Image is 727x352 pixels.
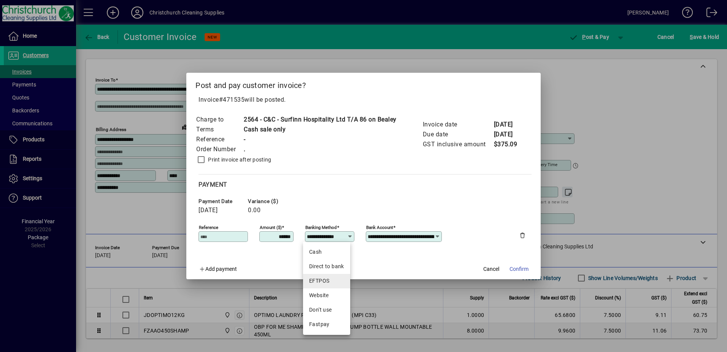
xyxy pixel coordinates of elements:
[219,96,245,103] span: #471535
[303,274,350,288] mat-option: EFTPOS
[196,115,243,125] td: Charge to
[195,262,240,276] button: Add payment
[366,224,393,230] mat-label: Bank Account
[309,291,344,299] div: Website
[494,130,524,139] td: [DATE]
[196,144,243,154] td: Order Number
[309,248,344,256] div: Cash
[309,306,344,314] div: Don't use
[303,288,350,303] mat-option: Website
[506,262,532,276] button: Confirm
[494,120,524,130] td: [DATE]
[195,95,532,104] p: Invoice will be posted .
[309,320,344,328] div: Fastpay
[205,266,237,272] span: Add payment
[510,265,529,273] span: Confirm
[303,317,350,332] mat-option: Fastpay
[248,198,294,204] span: Variance ($)
[198,198,244,204] span: Payment date
[243,125,397,134] td: Cash sale only
[196,125,243,134] td: Terms
[422,139,494,149] td: GST inclusive amount
[479,262,503,276] button: Cancel
[309,262,344,270] div: Direct to bank
[198,207,217,214] span: [DATE]
[303,303,350,317] mat-option: Don't use
[494,139,524,149] td: $375.09
[243,144,397,154] td: .
[303,245,350,259] mat-option: Cash
[186,73,541,95] h2: Post and pay customer invoice?
[248,207,260,214] span: 0.00
[260,224,282,230] mat-label: Amount ($)
[198,181,227,188] span: Payment
[305,224,337,230] mat-label: Banking method
[422,120,494,130] td: Invoice date
[303,259,350,274] mat-option: Direct to bank
[483,265,499,273] span: Cancel
[196,134,243,144] td: Reference
[206,156,271,163] label: Print invoice after posting
[199,224,218,230] mat-label: Reference
[243,115,397,125] td: 2564 - C&C - Surfinn Hospitality Ltd T/A 86 on Bealey
[309,277,344,285] div: EFTPOS
[422,130,494,139] td: Due date
[243,134,397,144] td: -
